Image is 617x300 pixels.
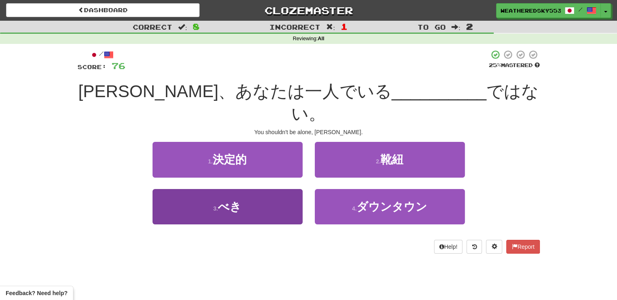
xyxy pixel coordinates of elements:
[178,24,187,30] span: :
[78,82,391,101] span: [PERSON_NAME]、あなたは一人でいる
[315,189,465,224] button: 4.ダウンタウン
[376,158,381,165] small: 2 .
[578,7,583,12] span: /
[315,142,465,177] button: 2.靴紐
[153,189,303,224] button: 3.べき
[417,23,446,31] span: To go
[467,240,482,254] button: Round history (alt+y)
[77,128,540,136] div: You shouldn't be alone, [PERSON_NAME].
[489,62,540,69] div: Mastered
[269,23,320,31] span: Incorrect
[133,23,172,31] span: Correct
[381,153,403,166] span: 靴紐
[77,50,125,60] div: /
[213,153,247,166] span: 決定的
[466,22,473,31] span: 2
[318,36,324,41] strong: All
[6,289,67,297] span: Open feedback widget
[451,24,460,30] span: :
[77,63,107,70] span: Score:
[434,240,463,254] button: Help!
[213,205,218,212] small: 3 .
[291,82,539,123] span: ではない。
[352,205,357,212] small: 4 .
[489,62,501,68] span: 25 %
[506,240,540,254] button: Report
[112,61,125,71] span: 76
[326,24,335,30] span: :
[501,7,561,14] span: WeatheredSky5539
[391,82,486,101] span: __________
[341,22,348,31] span: 1
[193,22,200,31] span: 8
[153,142,303,177] button: 1.決定的
[357,200,427,213] span: ダウンタウン
[208,158,213,165] small: 1 .
[6,3,200,17] a: Dashboard
[212,3,405,17] a: Clozemaster
[496,3,601,18] a: WeatheredSky5539 /
[218,200,241,213] span: べき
